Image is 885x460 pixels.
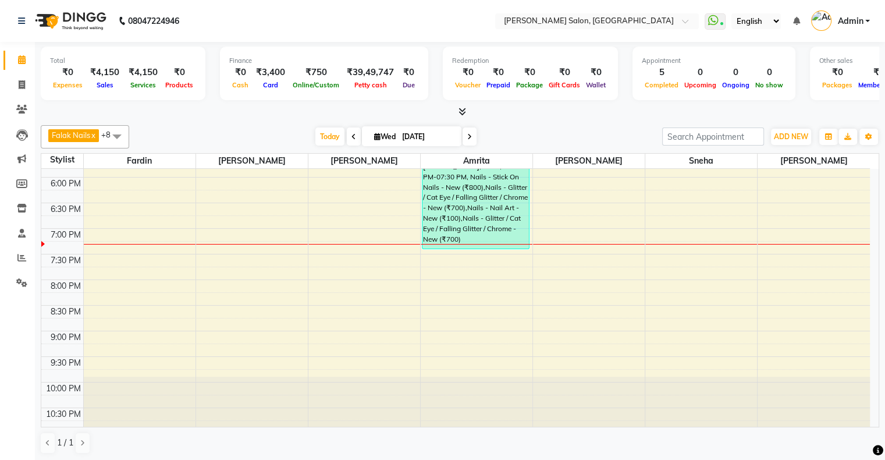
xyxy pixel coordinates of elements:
[57,437,73,449] span: 1 / 1
[758,154,870,168] span: [PERSON_NAME]
[124,66,162,79] div: ₹4,150
[41,154,83,166] div: Stylist
[351,81,390,89] span: Petty cash
[484,66,513,79] div: ₹0
[48,229,83,241] div: 7:00 PM
[752,66,786,79] div: 0
[229,81,251,89] span: Cash
[771,129,811,145] button: ADD NEW
[229,56,419,66] div: Finance
[642,66,681,79] div: 5
[48,280,83,292] div: 8:00 PM
[52,130,90,140] span: Falak Nails
[681,66,719,79] div: 0
[48,331,83,344] div: 9:00 PM
[196,154,308,168] span: [PERSON_NAME]
[422,149,529,249] div: [PERSON_NAME], TK03, 05:30 PM-07:30 PM, Nails - Stick On Nails - New (₹800),Nails - Glitter / Cat...
[642,56,786,66] div: Appointment
[400,81,418,89] span: Due
[342,66,399,79] div: ₹39,49,747
[48,178,83,190] div: 6:00 PM
[774,132,808,141] span: ADD NEW
[48,357,83,369] div: 9:30 PM
[811,10,831,31] img: Admin
[642,81,681,89] span: Completed
[260,81,281,89] span: Card
[127,81,159,89] span: Services
[48,203,83,215] div: 6:30 PM
[645,154,757,168] span: Sneha
[662,128,764,146] input: Search Appointment
[290,66,342,79] div: ₹750
[719,66,752,79] div: 0
[837,15,863,27] span: Admin
[315,128,344,146] span: Today
[452,56,609,66] div: Redemption
[681,81,719,89] span: Upcoming
[86,66,124,79] div: ₹4,150
[308,154,420,168] span: [PERSON_NAME]
[84,154,196,168] span: Fardin
[251,66,290,79] div: ₹3,400
[399,66,419,79] div: ₹0
[30,5,109,37] img: logo
[50,81,86,89] span: Expenses
[819,81,855,89] span: Packages
[44,408,83,420] div: 10:30 PM
[48,254,83,267] div: 7:30 PM
[290,81,342,89] span: Online/Custom
[50,66,86,79] div: ₹0
[90,130,95,140] a: x
[583,81,609,89] span: Wallet
[101,130,119,139] span: +8
[546,66,583,79] div: ₹0
[513,66,546,79] div: ₹0
[94,81,116,89] span: Sales
[48,306,83,318] div: 8:30 PM
[533,154,645,168] span: [PERSON_NAME]
[128,5,179,37] b: 08047224946
[513,81,546,89] span: Package
[162,81,196,89] span: Products
[452,66,484,79] div: ₹0
[719,81,752,89] span: Ongoing
[752,81,786,89] span: No show
[229,66,251,79] div: ₹0
[371,132,399,141] span: Wed
[44,383,83,395] div: 10:00 PM
[421,154,532,168] span: Amrita
[399,128,457,146] input: 2025-09-03
[484,81,513,89] span: Prepaid
[819,66,855,79] div: ₹0
[546,81,583,89] span: Gift Cards
[452,81,484,89] span: Voucher
[583,66,609,79] div: ₹0
[50,56,196,66] div: Total
[162,66,196,79] div: ₹0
